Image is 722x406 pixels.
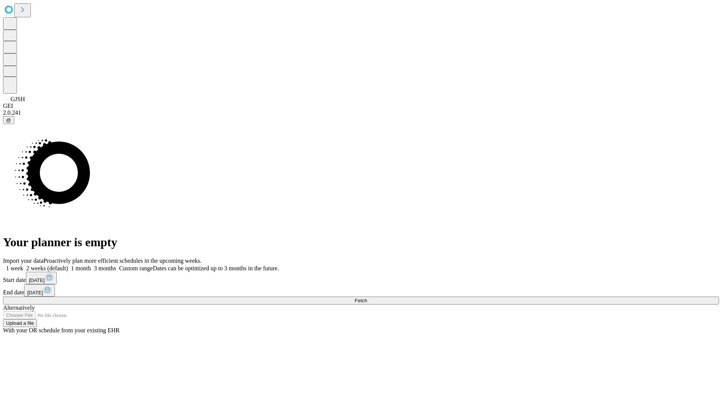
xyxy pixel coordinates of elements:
span: Dates can be optimized up to 3 months in the future. [153,265,279,271]
h1: Your planner is empty [3,235,719,249]
button: [DATE] [24,284,55,297]
button: @ [3,116,14,124]
div: 2.0.241 [3,109,719,116]
span: GJSH [11,96,25,102]
span: 1 month [71,265,91,271]
button: Upload a file [3,319,37,327]
span: Proactively plan more efficient schedules in the upcoming weeks. [44,258,202,264]
span: 2 weeks (default) [26,265,68,271]
span: 3 months [94,265,116,271]
div: End date [3,284,719,297]
button: Fetch [3,297,719,304]
div: Start date [3,272,719,284]
div: GEI [3,103,719,109]
span: Fetch [355,298,367,303]
span: 1 week [6,265,23,271]
span: [DATE] [27,290,43,295]
span: Import your data [3,258,44,264]
span: [DATE] [29,277,45,283]
span: Custom range [119,265,153,271]
span: Alternatively [3,304,35,311]
span: @ [6,117,11,123]
button: [DATE] [26,272,57,284]
span: With your OR schedule from your existing EHR [3,327,120,333]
